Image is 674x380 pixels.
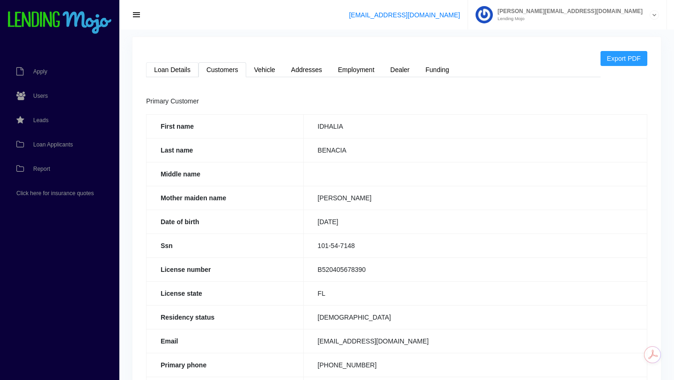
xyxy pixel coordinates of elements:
[147,257,303,281] th: License number
[147,114,303,138] th: First name
[493,16,643,21] small: Lending Mojo
[303,114,647,138] td: IDHALIA
[147,353,303,377] th: Primary phone
[246,62,283,77] a: Vehicle
[303,257,647,281] td: B520405678390
[33,142,73,147] span: Loan Applicants
[303,353,647,377] td: [PHONE_NUMBER]
[33,69,47,74] span: Apply
[146,96,647,107] div: Primary Customer
[147,210,303,234] th: Date of birth
[303,234,647,257] td: 101-54-7148
[382,62,418,77] a: Dealer
[303,210,647,234] td: [DATE]
[476,6,493,23] img: Profile image
[283,62,330,77] a: Addresses
[303,138,647,162] td: BENACIA
[198,62,246,77] a: Customers
[418,62,457,77] a: Funding
[33,166,50,172] span: Report
[147,138,303,162] th: Last name
[330,62,382,77] a: Employment
[349,11,460,19] a: [EMAIL_ADDRESS][DOMAIN_NAME]
[33,117,49,123] span: Leads
[303,305,647,329] td: [DEMOGRAPHIC_DATA]
[303,329,647,353] td: [EMAIL_ADDRESS][DOMAIN_NAME]
[147,329,303,353] th: Email
[147,234,303,257] th: Ssn
[7,11,112,35] img: logo-small.png
[601,51,647,66] a: Export PDF
[303,281,647,305] td: FL
[33,93,48,99] span: Users
[303,186,647,210] td: [PERSON_NAME]
[146,62,198,77] a: Loan Details
[147,281,303,305] th: License state
[147,162,303,186] th: Middle name
[147,305,303,329] th: Residency status
[16,190,94,196] span: Click here for insurance quotes
[493,8,643,14] span: [PERSON_NAME][EMAIL_ADDRESS][DOMAIN_NAME]
[147,186,303,210] th: Mother maiden name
